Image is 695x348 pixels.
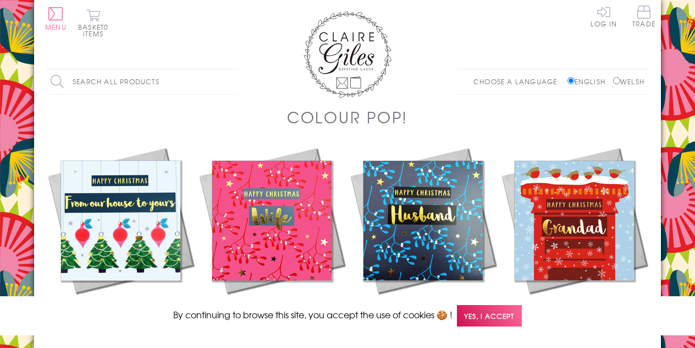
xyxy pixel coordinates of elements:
span: Trade [632,6,655,27]
span: Yes, I accept [457,305,522,327]
input: Search all products [45,69,238,94]
p: Choose a language: [473,77,565,86]
a: Trade [632,6,655,29]
img: Christmas Card, Husband Blue Mistletoe, text foiled in shiny gold [347,145,499,296]
button: Basket0 items [78,9,108,37]
input: English [567,77,575,84]
input: Welsh [613,77,620,84]
input: Search [227,69,238,94]
a: Christmas Card, Grandad Robins on a Postbox, text foiled in shiny gold £3.50 Add to Basket [499,145,650,336]
span: Menu [45,22,67,32]
button: Menu [45,7,67,30]
img: Christmas Card, Grandad Robins on a Postbox, text foiled in shiny gold [499,145,650,296]
a: Christmas Card, Wife Pink Mistletoe, text foiled in shiny gold £3.50 Add to Basket [196,145,347,336]
a: Log In [591,6,617,27]
span: 0 items [83,22,108,39]
label: English [567,77,611,86]
a: Christmas Card, Husband Blue Mistletoe, text foiled in shiny gold £3.50 Add to Basket [347,145,499,336]
label: Welsh [613,77,644,86]
a: Christmas Card, From our house to yours, text foiled in shiny gold £3.50 Add to Basket [45,145,196,336]
img: Christmas Card, From our house to yours, text foiled in shiny gold [45,145,196,296]
img: Claire Giles Greetings Cards [304,11,391,98]
img: Christmas Card, Wife Pink Mistletoe, text foiled in shiny gold [196,145,347,296]
h1: Colour POP! [287,106,408,128]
